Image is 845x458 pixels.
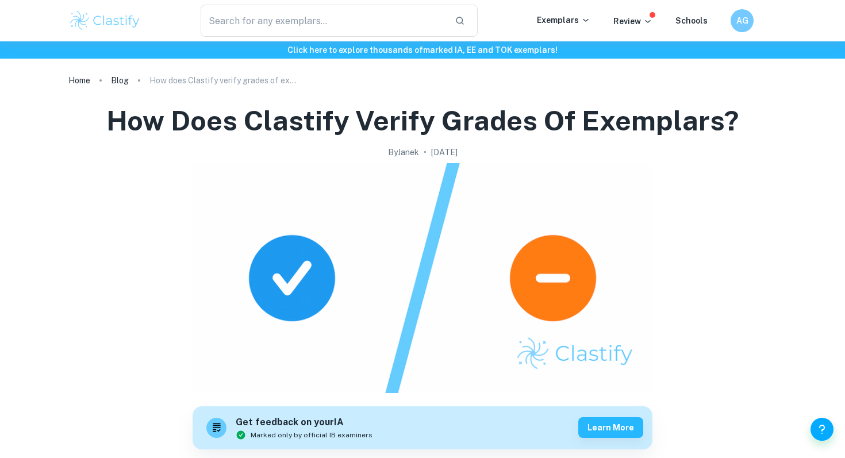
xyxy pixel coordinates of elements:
[736,14,749,27] h6: AG
[236,415,372,430] h6: Get feedback on your IA
[68,72,90,88] a: Home
[193,163,652,393] img: How does Clastify verify grades of exemplars? cover image
[431,146,458,159] h2: [DATE]
[193,406,652,449] a: Get feedback on yourIAMarked only by official IB examinersLearn more
[731,9,754,32] button: AG
[149,74,299,87] p: How does Clastify verify grades of exemplars?
[537,14,590,26] p: Exemplars
[106,102,739,139] h1: How does Clastify verify grades of exemplars?
[811,418,834,441] button: Help and Feedback
[111,72,129,88] a: Blog
[201,5,445,37] input: Search for any exemplars...
[2,44,843,56] h6: Click here to explore thousands of marked IA, EE and TOK exemplars !
[424,146,427,159] p: •
[68,9,141,32] img: Clastify logo
[613,15,652,28] p: Review
[578,417,643,438] button: Learn more
[388,146,419,159] h2: By Janek
[675,16,708,25] a: Schools
[251,430,372,440] span: Marked only by official IB examiners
